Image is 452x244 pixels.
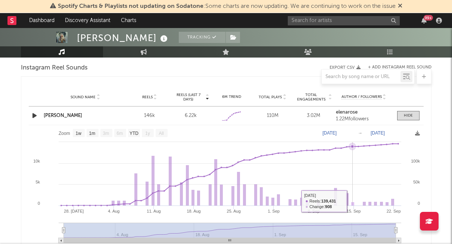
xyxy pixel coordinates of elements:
span: Total Plays [259,95,282,99]
text: 10k [33,159,40,163]
text: 22. Sep [386,209,400,213]
text: 6m [116,131,123,136]
span: : Some charts are now updating. We are continuing to work on the issue [58,3,396,9]
text: 1. Sep [268,209,280,213]
div: 146k [131,112,168,120]
span: Instagram Reel Sounds [21,64,88,72]
div: [PERSON_NAME] [77,32,169,44]
div: 6.22k [172,112,209,120]
button: Tracking [179,32,225,43]
div: + Add Instagram Reel Sound [361,65,431,70]
text: 15. Sep [346,209,361,213]
text: 3m [103,131,109,136]
text: 0 [417,201,420,206]
a: Discovery Assistant [60,13,116,28]
button: 99+ [421,18,427,24]
text: 8. Sep [308,209,319,213]
text: 0 [37,201,40,206]
text: 1y [145,131,150,136]
text: [DATE] [322,130,337,136]
span: Reels (last 7 days) [172,93,205,102]
a: Dashboard [24,13,60,28]
div: 3.02M [295,112,332,120]
div: 110M [254,112,291,120]
text: YTD [129,131,138,136]
text: 1w [75,131,81,136]
a: elenarose [336,110,392,115]
text: All [159,131,163,136]
span: Spotify Charts & Playlists not updating on Sodatone [58,3,203,9]
text: 50k [413,180,420,184]
button: + Add Instagram Reel Sound [368,65,431,70]
input: Search for artists [288,16,400,25]
text: 100k [411,159,420,163]
a: [PERSON_NAME] [44,113,82,118]
span: Reels [142,95,153,99]
span: Total Engagements [295,93,328,102]
text: 25. Aug [227,209,240,213]
text: Zoom [59,131,70,136]
text: 11. Aug [147,209,160,213]
text: 4. Aug [108,209,119,213]
span: Sound Name [71,95,96,99]
strong: elenarose [336,110,358,115]
div: 1.22M followers [336,117,392,122]
text: 5k [35,180,40,184]
button: Export CSV [330,65,361,70]
text: [DATE] [371,130,385,136]
text: 28. [DATE] [64,209,84,213]
text: 1m [89,131,95,136]
span: Dismiss [398,3,402,9]
div: 6M Trend [213,94,250,100]
a: Charts [116,13,141,28]
span: Author / Followers [342,95,382,99]
div: 99 + [424,15,433,21]
input: Search by song name or URL [322,74,400,80]
text: → [358,130,362,136]
text: 18. Aug [187,209,200,213]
